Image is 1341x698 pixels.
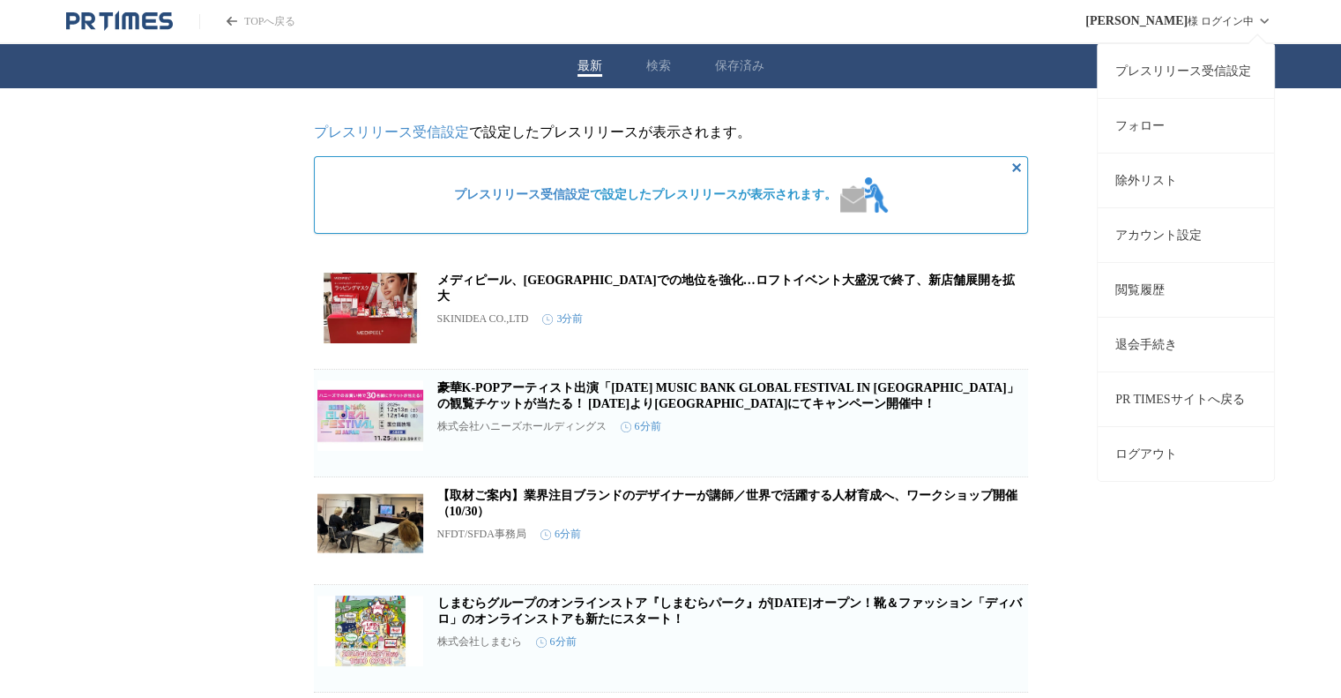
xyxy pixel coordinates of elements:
[314,124,1028,142] p: で設定したプレスリリースが表示されます。
[437,419,607,434] p: 株式会社ハニーズホールディングス
[646,58,671,74] button: 検索
[621,419,661,434] time: 6分前
[715,58,764,74] button: 保存済み
[1098,426,1274,481] button: ログアウト
[1098,317,1274,372] a: 退会手続き
[317,596,423,666] img: しまむらグループのオンラインストア『しまむらパーク』が10/21（火）オープン！靴＆ファッション「ディバロ」のオンラインストアも新たにスタート！
[454,187,837,203] span: で設定したプレスリリースが表示されます。
[437,527,526,542] p: NFDT/SFDA事務局
[437,597,1022,626] a: しまむらグループのオンラインストア『しまむらパーク』が[DATE]オープン！靴＆ファッション「ディバロ」のオンラインストアも新たにスタート！
[1098,43,1274,98] a: プレスリリース受信設定
[437,274,1015,303] a: メディピール、[GEOGRAPHIC_DATA]での地位を強化…ロフトイベント大盛況で終了、新店舗展開を拡大
[542,311,583,326] time: 3分前
[1085,14,1188,28] span: [PERSON_NAME]
[314,124,469,139] a: プレスリリース受信設定
[437,634,522,649] p: 株式会社しまむら
[540,527,581,542] time: 6分前
[199,14,295,29] a: PR TIMESのトップページはこちら
[437,312,529,326] p: SKINIDEA CO.,LTD
[1006,157,1027,178] button: 非表示にする
[317,488,423,559] img: 【取材ご案内】業界注目ブランドのデザイナーが講師／世界で活躍する人材育成へ、ワークショップ開催（10/30）
[577,58,602,74] button: 最新
[1098,153,1274,207] a: 除外リスト
[536,634,577,649] time: 6分前
[66,11,173,32] a: PR TIMESのトップページはこちら
[437,489,1017,518] a: 【取材ご案内】業界注目ブランドのデザイナーが講師／世界で活躍する人材育成へ、ワークショップ開催（10/30）
[1098,372,1274,426] a: PR TIMESサイトへ戻る
[454,188,590,201] a: プレスリリース受信設定
[317,273,423,343] img: メディピール、日本市場での地位を強化…ロフトイベント大盛況で終了、新店舗展開を拡大
[317,380,423,451] img: 豪華K-POPアーティスト出演「2025 MUSIC BANK GLOBAL FESTIVAL IN JAPAN」の観覧チケットが当たる！ 10月11日（土）よりハニーズにてキャンペーン開催中！
[1098,262,1274,317] a: 閲覧履歴
[437,381,1019,410] a: 豪華K-POPアーティスト出演「[DATE] MUSIC BANK GLOBAL FESTIVAL IN [GEOGRAPHIC_DATA]」の観覧チケットが当たる！ [DATE]より[GEOG...
[1098,207,1274,262] a: アカウント設定
[1098,98,1274,153] a: フォロー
